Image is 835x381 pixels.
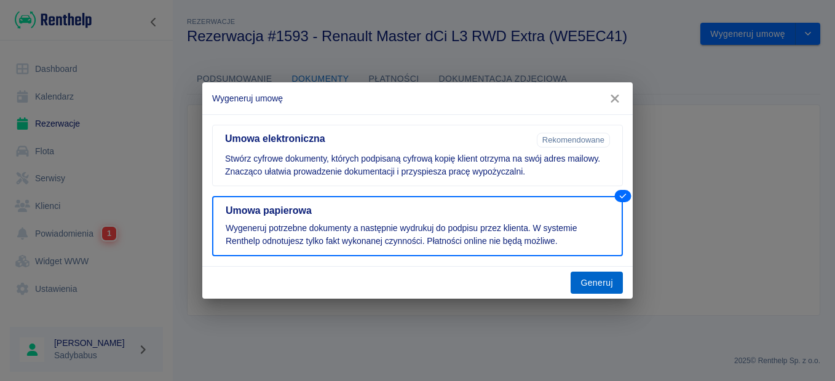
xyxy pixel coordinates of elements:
button: Umowa elektronicznaRekomendowaneStwórz cyfrowe dokumenty, których podpisaną cyfrową kopię klient ... [212,125,623,186]
h5: Umowa elektroniczna [225,133,532,145]
h2: Wygeneruj umowę [202,82,633,114]
span: Rekomendowane [537,135,609,144]
button: Umowa papierowaWygeneruj potrzebne dokumenty a następnie wydrukuj do podpisu przez klienta. W sys... [212,196,623,256]
p: Wygeneruj potrzebne dokumenty a następnie wydrukuj do podpisu przez klienta. W systemie Renthelp ... [226,222,609,248]
h5: Umowa papierowa [226,205,609,217]
button: Generuj [571,272,623,294]
p: Stwórz cyfrowe dokumenty, których podpisaną cyfrową kopię klient otrzyma na swój adres mailowy. Z... [225,152,610,178]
